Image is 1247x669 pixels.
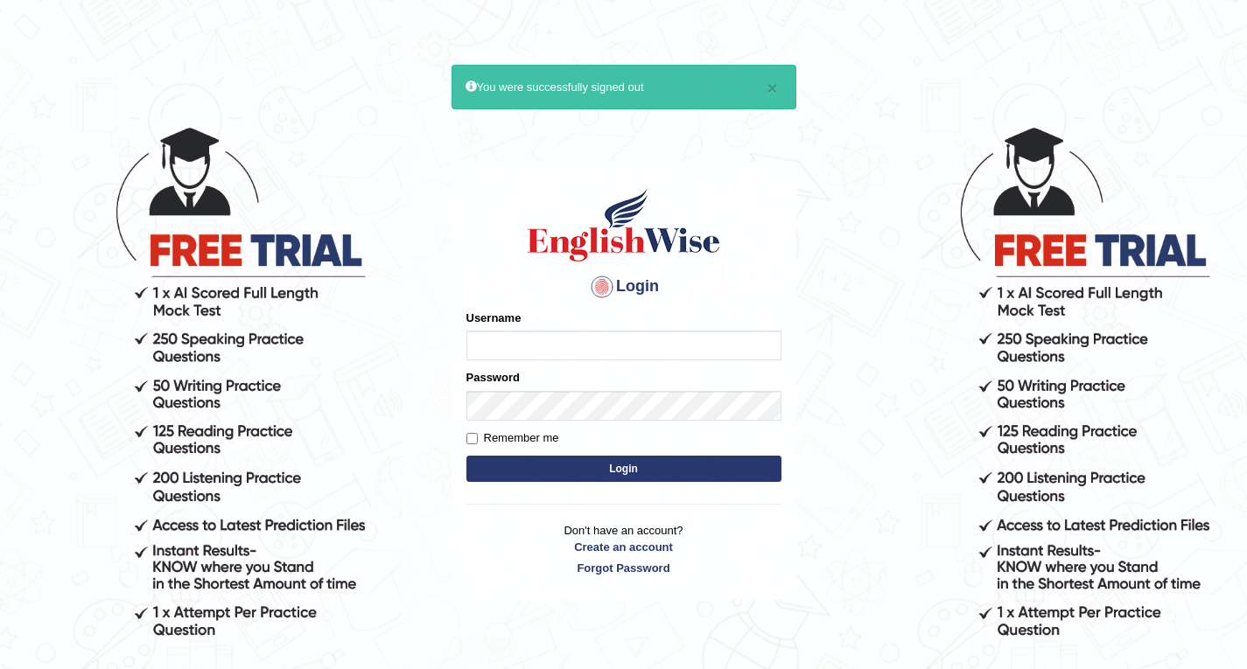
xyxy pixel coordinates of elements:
a: Forgot Password [466,560,781,576]
label: Remember me [466,429,559,447]
label: Username [466,310,522,326]
button: Login [466,456,781,482]
img: Logo of English Wise sign in for intelligent practice with AI [524,185,724,264]
label: Password [466,369,520,386]
p: Don't have an account? [466,522,781,576]
h4: Login [466,273,781,301]
a: Create an account [466,539,781,555]
button: × [767,79,777,97]
input: Remember me [466,433,478,444]
div: You were successfully signed out [452,65,796,109]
